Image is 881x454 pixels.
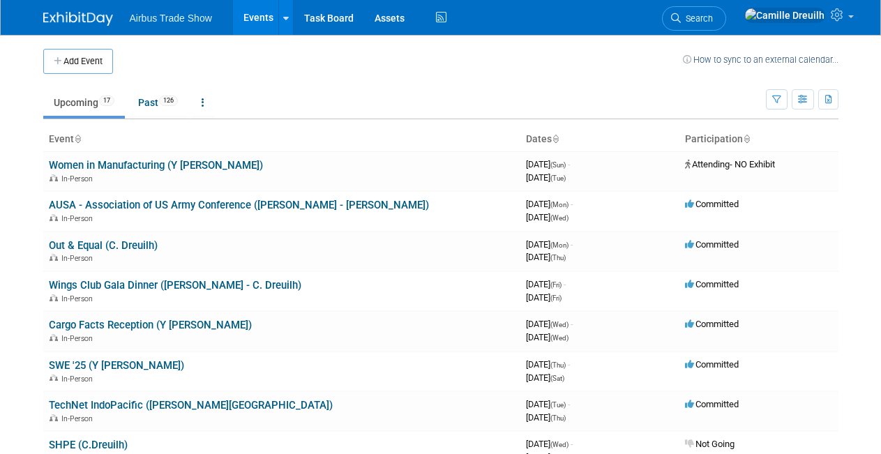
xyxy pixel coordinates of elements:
[61,214,97,223] span: In-Person
[526,359,570,370] span: [DATE]
[552,133,559,144] a: Sort by Start Date
[61,414,97,423] span: In-Person
[50,174,58,181] img: In-Person Event
[61,174,97,183] span: In-Person
[526,319,573,329] span: [DATE]
[526,399,570,409] span: [DATE]
[43,128,520,151] th: Event
[526,372,564,383] span: [DATE]
[571,199,573,209] span: -
[568,359,570,370] span: -
[520,128,679,151] th: Dates
[550,214,568,222] span: (Wed)
[550,281,562,289] span: (Fri)
[526,292,562,303] span: [DATE]
[550,294,562,302] span: (Fri)
[550,374,564,382] span: (Sat)
[571,239,573,250] span: -
[50,254,58,261] img: In-Person Event
[61,294,97,303] span: In-Person
[685,399,739,409] span: Committed
[99,96,114,106] span: 17
[571,439,573,449] span: -
[526,279,566,289] span: [DATE]
[43,12,113,26] img: ExhibitDay
[50,294,58,301] img: In-Person Event
[74,133,81,144] a: Sort by Event Name
[550,334,568,342] span: (Wed)
[61,334,97,343] span: In-Person
[550,161,566,169] span: (Sun)
[128,89,188,116] a: Past126
[743,133,750,144] a: Sort by Participation Type
[550,241,568,249] span: (Mon)
[683,54,838,65] a: How to sync to an external calendar...
[526,412,566,423] span: [DATE]
[159,96,178,106] span: 126
[50,334,58,341] img: In-Person Event
[550,321,568,328] span: (Wed)
[43,49,113,74] button: Add Event
[550,201,568,209] span: (Mon)
[568,399,570,409] span: -
[49,319,252,331] a: Cargo Facts Reception (Y [PERSON_NAME])
[43,89,125,116] a: Upcoming17
[685,359,739,370] span: Committed
[49,279,301,292] a: Wings Club Gala Dinner ([PERSON_NAME] - C. Dreuilh)
[526,199,573,209] span: [DATE]
[526,332,568,342] span: [DATE]
[526,239,573,250] span: [DATE]
[526,159,570,169] span: [DATE]
[49,399,333,411] a: TechNet IndoPacific ([PERSON_NAME][GEOGRAPHIC_DATA])
[685,279,739,289] span: Committed
[744,8,825,23] img: Camille Dreuilh
[550,174,566,182] span: (Tue)
[526,439,573,449] span: [DATE]
[61,374,97,384] span: In-Person
[61,254,97,263] span: In-Person
[526,172,566,183] span: [DATE]
[49,359,184,372] a: SWE '25 (Y [PERSON_NAME])
[526,212,568,222] span: [DATE]
[49,439,128,451] a: SHPE (C.Dreuilh)
[564,279,566,289] span: -
[571,319,573,329] span: -
[568,159,570,169] span: -
[550,401,566,409] span: (Tue)
[685,239,739,250] span: Committed
[50,414,58,421] img: In-Person Event
[685,159,775,169] span: Attending- NO Exhibit
[49,239,158,252] a: Out & Equal (C. Dreuilh)
[685,439,735,449] span: Not Going
[130,13,212,24] span: Airbus Trade Show
[49,159,263,172] a: Women in Manufacturing (Y [PERSON_NAME])
[685,199,739,209] span: Committed
[681,13,713,24] span: Search
[550,414,566,422] span: (Thu)
[50,214,58,221] img: In-Person Event
[49,199,429,211] a: AUSA - Association of US Army Conference ([PERSON_NAME] - [PERSON_NAME])
[662,6,726,31] a: Search
[550,441,568,448] span: (Wed)
[550,254,566,262] span: (Thu)
[50,374,58,381] img: In-Person Event
[679,128,838,151] th: Participation
[685,319,739,329] span: Committed
[526,252,566,262] span: [DATE]
[550,361,566,369] span: (Thu)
